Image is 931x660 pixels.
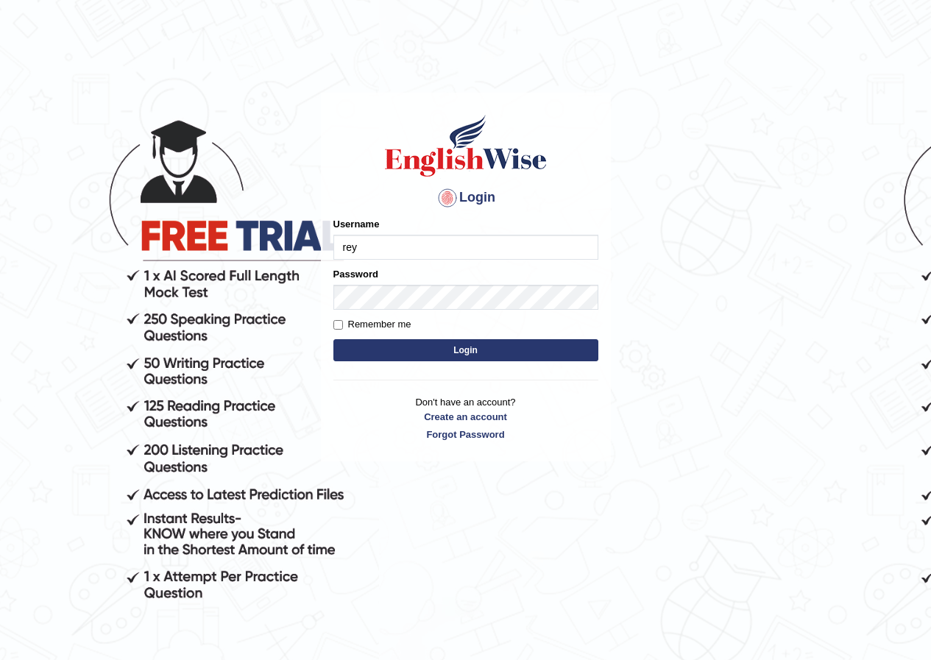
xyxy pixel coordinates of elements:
[333,395,598,441] p: Don't have an account?
[382,113,550,179] img: Logo of English Wise sign in for intelligent practice with AI
[333,427,598,441] a: Forgot Password
[333,186,598,210] h4: Login
[333,410,598,424] a: Create an account
[333,267,378,281] label: Password
[333,320,343,330] input: Remember me
[333,339,598,361] button: Login
[333,217,380,231] label: Username
[333,317,411,332] label: Remember me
